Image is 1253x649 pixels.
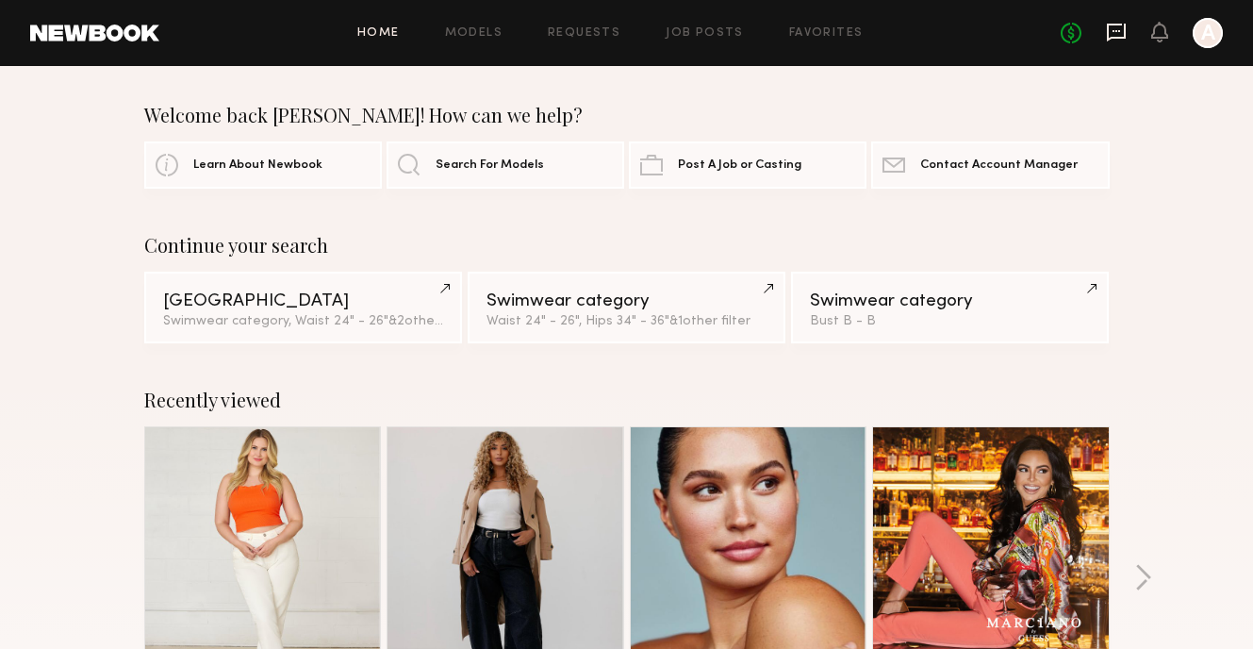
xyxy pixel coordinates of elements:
a: Requests [548,27,620,40]
a: Swimwear categoryBust B - B [791,272,1109,343]
a: Home [357,27,400,40]
div: Waist 24" - 26", Hips 34" - 36" [486,315,767,328]
div: Swimwear category [486,292,767,310]
a: Swimwear categoryWaist 24" - 26", Hips 34" - 36"&1other filter [468,272,785,343]
a: Models [445,27,503,40]
a: Post A Job or Casting [629,141,866,189]
a: Learn About Newbook [144,141,382,189]
div: Bust B - B [810,315,1090,328]
div: Recently viewed [144,389,1110,411]
a: [GEOGRAPHIC_DATA]Swimwear category, Waist 24" - 26"&2other filters [144,272,462,343]
div: [GEOGRAPHIC_DATA] [163,292,443,310]
span: Post A Job or Casting [678,159,801,172]
a: Search For Models [387,141,624,189]
div: Welcome back [PERSON_NAME]! How can we help? [144,104,1110,126]
div: Swimwear category, Waist 24" - 26" [163,315,443,328]
a: Favorites [789,27,864,40]
span: & 2 other filter s [388,315,479,327]
div: Continue your search [144,234,1110,257]
a: A [1193,18,1223,48]
span: Search For Models [436,159,544,172]
span: Contact Account Manager [920,159,1078,172]
span: Learn About Newbook [193,159,322,172]
a: Contact Account Manager [871,141,1109,189]
a: Job Posts [666,27,744,40]
span: & 1 other filter [669,315,750,327]
div: Swimwear category [810,292,1090,310]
